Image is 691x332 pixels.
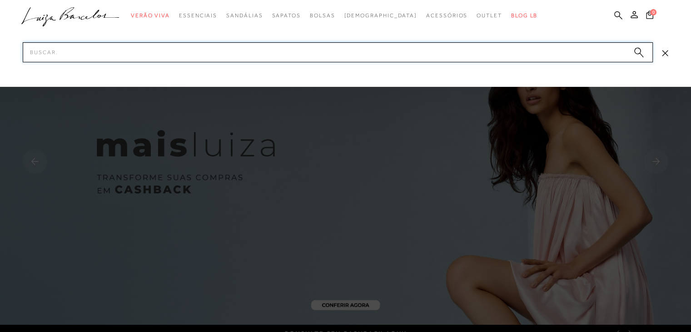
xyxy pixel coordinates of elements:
a: categoryNavScreenReaderText [272,7,300,24]
a: categoryNavScreenReaderText [426,7,467,24]
span: Sandálias [226,12,263,19]
button: 0 [643,10,656,22]
span: Bolsas [310,12,335,19]
span: Acessórios [426,12,467,19]
span: Essenciais [179,12,217,19]
span: Outlet [477,12,502,19]
a: BLOG LB [511,7,537,24]
a: categoryNavScreenReaderText [131,7,170,24]
span: Sapatos [272,12,300,19]
span: Verão Viva [131,12,170,19]
a: categoryNavScreenReaderText [477,7,502,24]
input: Buscar. [23,42,653,62]
a: categoryNavScreenReaderText [310,7,335,24]
span: [DEMOGRAPHIC_DATA] [344,12,417,19]
span: 0 [650,9,656,15]
span: BLOG LB [511,12,537,19]
a: categoryNavScreenReaderText [179,7,217,24]
a: noSubCategoriesText [344,7,417,24]
a: categoryNavScreenReaderText [226,7,263,24]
